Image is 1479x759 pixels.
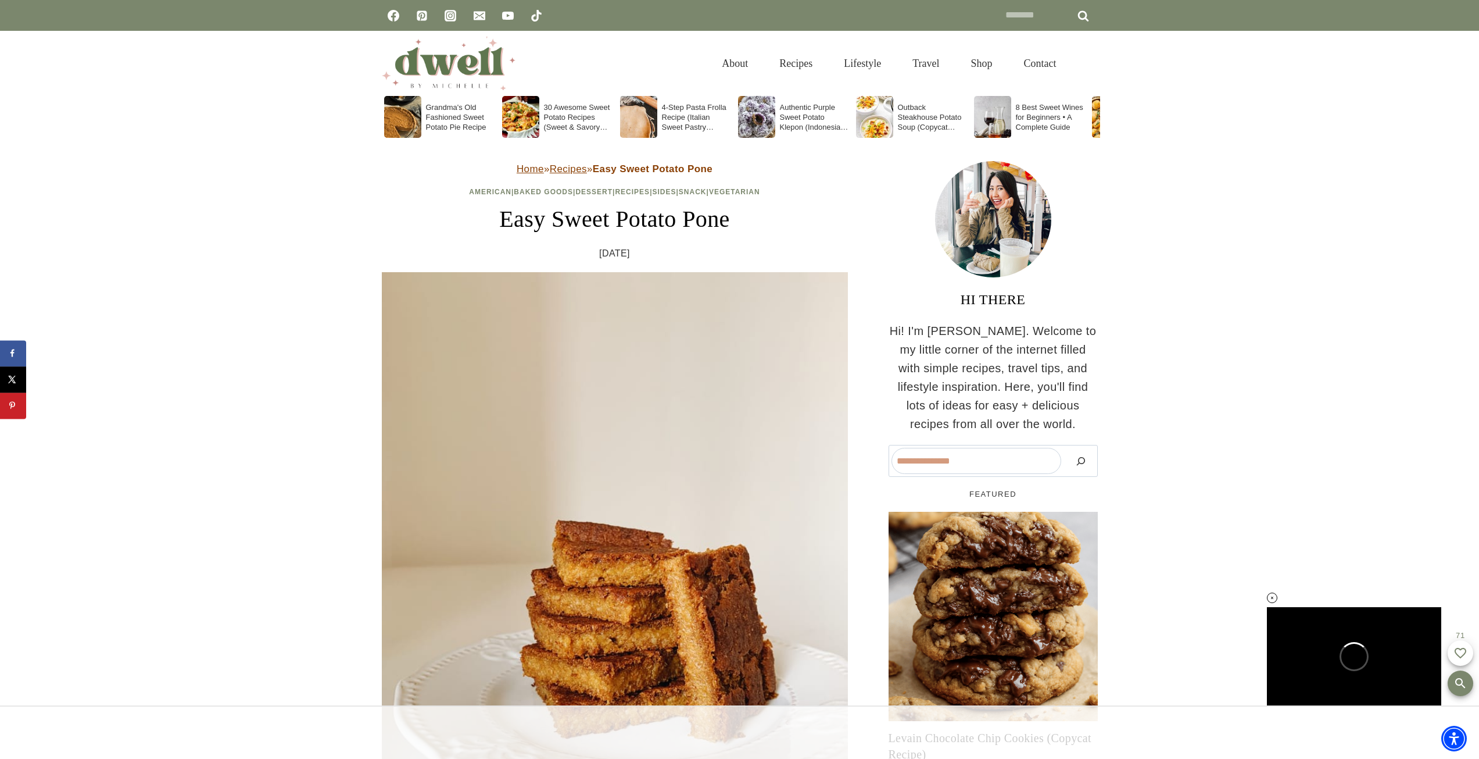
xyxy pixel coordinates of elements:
[550,163,587,174] a: Recipes
[1008,45,1072,83] a: Contact
[889,489,1098,500] h5: FEATURED
[517,163,544,174] a: Home
[439,4,462,27] a: Instagram
[410,4,434,27] a: Pinterest
[889,512,1098,721] a: Read More Levain Chocolate Chip Cookies (Copycat Recipe)
[709,188,760,196] a: Vegetarian
[764,45,828,83] a: Recipes
[514,188,573,196] a: Baked Goods
[468,4,491,27] a: Email
[496,4,520,27] a: YouTube
[897,45,955,83] a: Travel
[615,188,650,196] a: Recipes
[889,289,1098,310] h3: HI THERE
[528,707,951,759] iframe: Advertisement
[889,322,1098,433] p: Hi! I'm [PERSON_NAME]. Welcome to my little corner of the internet filled with simple recipes, tr...
[599,246,630,261] time: [DATE]
[593,163,712,174] strong: Easy Sweet Potato Pone
[517,163,712,174] span: » »
[706,45,764,83] a: About
[828,45,897,83] a: Lifestyle
[679,188,707,196] a: Snack
[955,45,1008,83] a: Shop
[706,45,1072,83] nav: Primary Navigation
[382,37,515,90] img: DWELL by michelle
[382,202,848,237] h1: Easy Sweet Potato Pone
[1441,726,1467,751] div: Accessibility Menu
[525,4,548,27] a: TikTok
[382,4,405,27] a: Facebook
[469,188,760,196] span: | | | | | |
[575,188,613,196] a: Dessert
[469,188,511,196] a: American
[652,188,676,196] a: Sides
